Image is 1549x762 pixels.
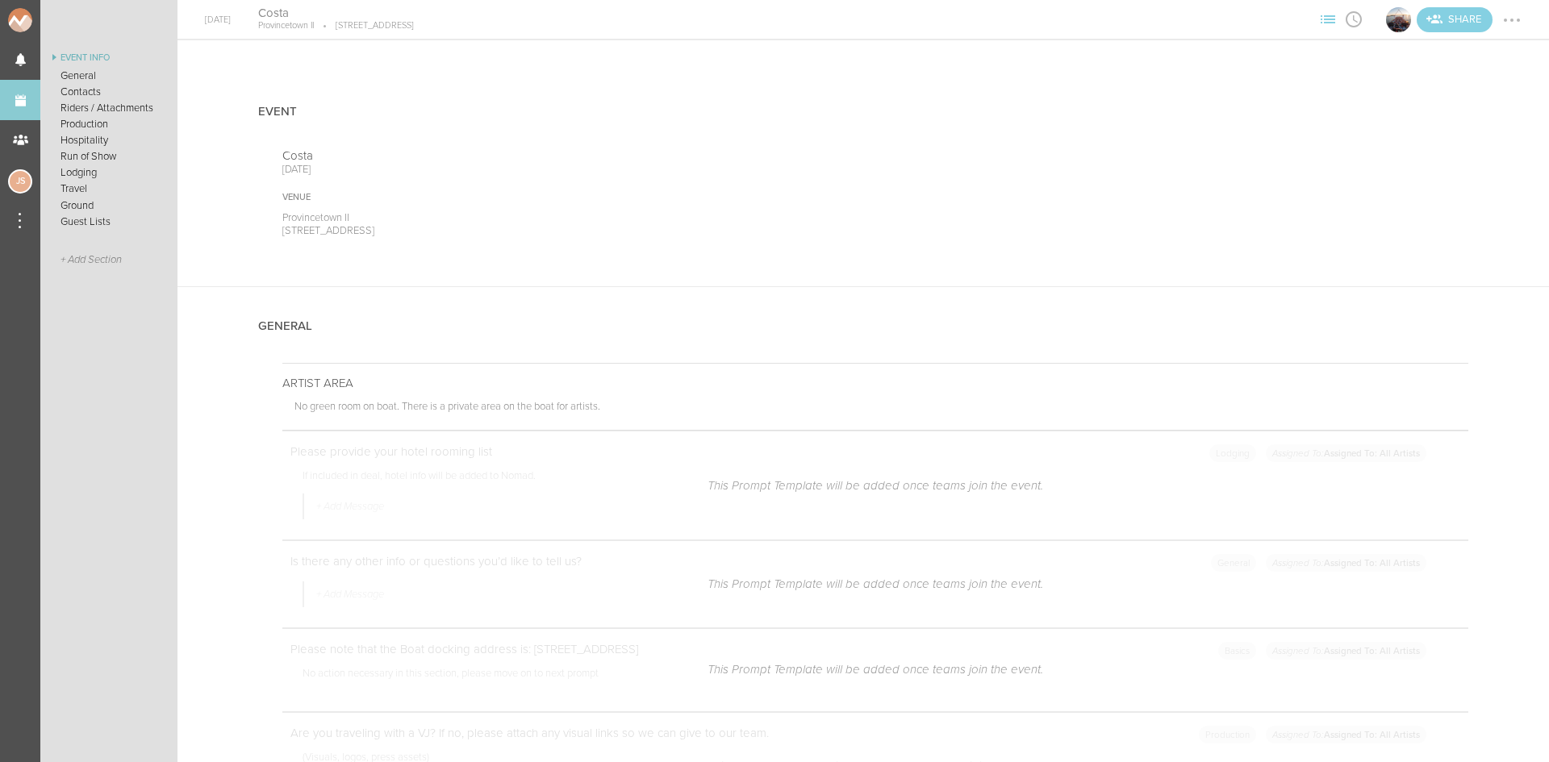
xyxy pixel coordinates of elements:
[1384,6,1413,34] div: Boat Cruise Summer Series
[1341,14,1367,23] span: View Itinerary
[40,100,177,116] a: Riders / Attachments
[1386,7,1411,32] img: Boat Cruise Summer Series
[40,48,177,68] a: Event Info
[40,181,177,197] a: Travel
[8,8,99,32] img: NOMAD
[282,376,1468,390] p: ARTIST AREA
[1417,7,1493,32] div: Share
[40,164,177,181] a: Lodging
[282,148,840,163] p: Costa
[282,192,840,203] div: Venue
[314,20,414,31] p: [STREET_ADDRESS]
[1315,14,1341,23] span: View Sections
[40,116,177,132] a: Production
[282,224,840,237] p: [STREET_ADDRESS]
[40,198,177,214] a: Ground
[61,254,122,266] span: + Add Section
[258,20,314,31] p: Provincetown II
[258,6,414,21] h4: Costa
[40,68,177,84] a: General
[258,105,297,119] h4: Event
[282,163,840,176] p: [DATE]
[294,400,1468,418] p: No green room on boat. There is a private area on the boat for artists.
[40,84,177,100] a: Contacts
[40,214,177,230] a: Guest Lists
[8,169,32,194] div: Jessica Smith
[1417,7,1493,32] a: Invite teams to the Event
[40,132,177,148] a: Hospitality
[40,148,177,164] a: Run of Show
[258,319,312,333] h4: General
[282,211,840,224] p: Provincetown II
